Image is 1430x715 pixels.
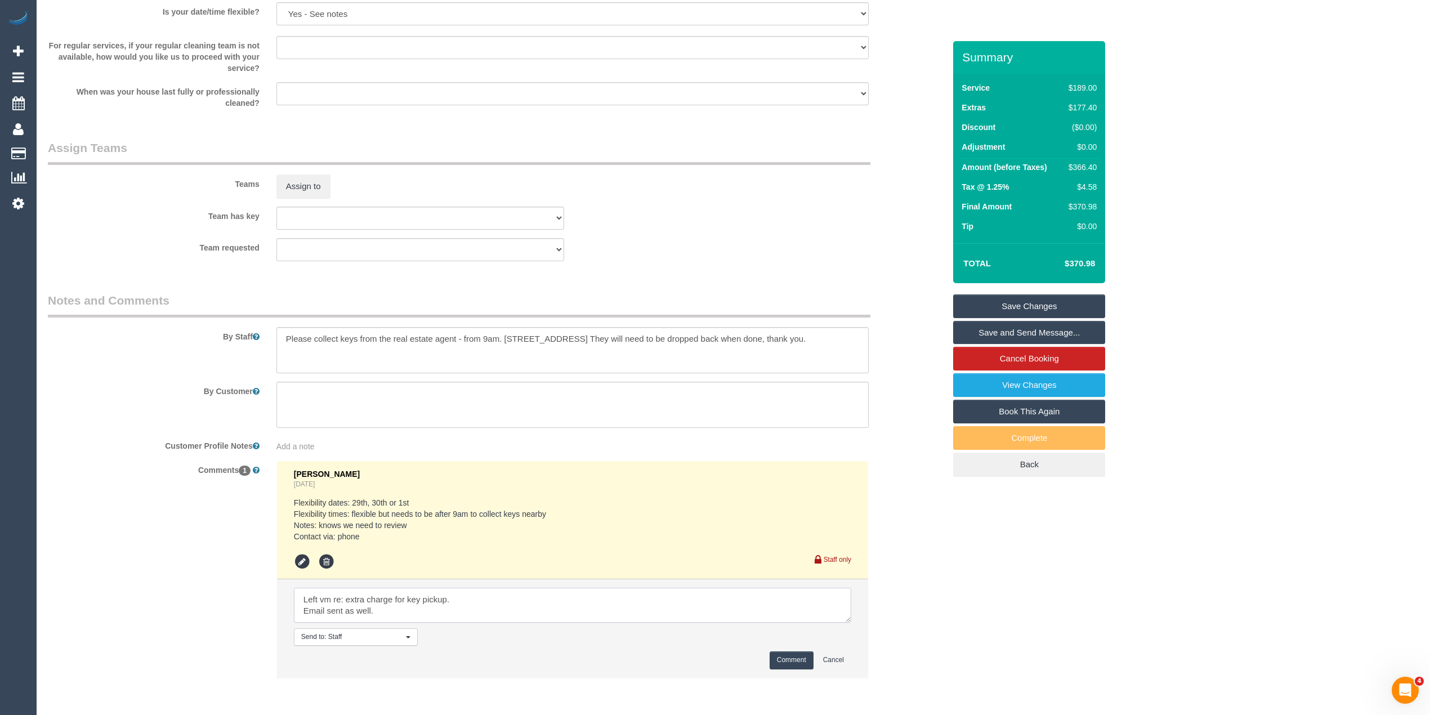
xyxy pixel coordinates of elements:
[294,470,360,479] span: [PERSON_NAME]
[39,327,268,342] label: By Staff
[962,141,1005,153] label: Adjustment
[962,162,1047,173] label: Amount (before Taxes)
[953,373,1105,397] a: View Changes
[39,175,268,190] label: Teams
[39,2,268,17] label: Is your date/time flexible?
[39,461,268,476] label: Comments
[294,480,315,488] a: [DATE]
[953,400,1105,423] a: Book This Again
[1392,677,1419,704] iframe: Intercom live chat
[239,466,251,476] span: 1
[48,292,870,318] legend: Notes and Comments
[1064,102,1097,113] div: $177.40
[294,497,851,542] pre: Flexibility dates: 29th, 30th or 1st Flexibility times: flexible but needs to be after 9am to col...
[1064,82,1097,93] div: $189.00
[276,442,315,451] span: Add a note
[963,258,991,268] strong: Total
[48,140,870,165] legend: Assign Teams
[816,651,851,669] button: Cancel
[294,628,418,646] button: Send to: Staff
[824,556,851,564] small: Staff only
[953,294,1105,318] a: Save Changes
[953,453,1105,476] a: Back
[962,82,990,93] label: Service
[7,11,29,27] img: Automaid Logo
[1415,677,1424,686] span: 4
[962,181,1009,193] label: Tax @ 1.25%
[1031,259,1095,269] h4: $370.98
[1064,122,1097,133] div: ($0.00)
[301,632,403,642] span: Send to: Staff
[1064,141,1097,153] div: $0.00
[962,122,995,133] label: Discount
[962,51,1100,64] h3: Summary
[1064,221,1097,232] div: $0.00
[39,382,268,397] label: By Customer
[962,201,1012,212] label: Final Amount
[39,207,268,222] label: Team has key
[770,651,814,669] button: Comment
[962,221,973,232] label: Tip
[276,175,330,198] button: Assign to
[962,102,986,113] label: Extras
[1064,201,1097,212] div: $370.98
[1064,162,1097,173] div: $366.40
[39,436,268,452] label: Customer Profile Notes
[1064,181,1097,193] div: $4.58
[953,321,1105,345] a: Save and Send Message...
[953,347,1105,370] a: Cancel Booking
[39,82,268,109] label: When was your house last fully or professionally cleaned?
[39,36,268,74] label: For regular services, if your regular cleaning team is not available, how would you like us to pr...
[39,238,268,253] label: Team requested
